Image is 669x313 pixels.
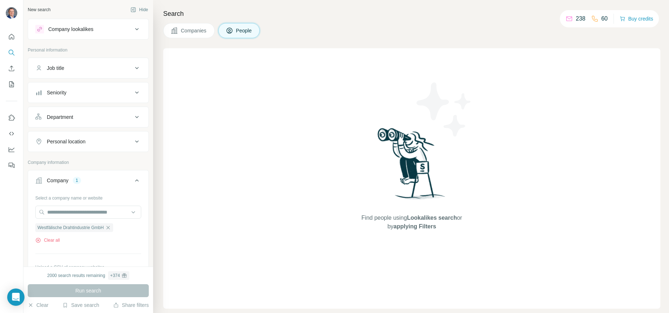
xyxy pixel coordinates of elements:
[6,30,17,43] button: Quick start
[28,159,149,166] p: Company information
[412,77,477,142] img: Surfe Illustration - Stars
[28,301,48,309] button: Clear
[47,177,68,184] div: Company
[6,46,17,59] button: Search
[35,192,141,201] div: Select a company name or website
[6,159,17,172] button: Feedback
[47,89,66,96] div: Seniority
[601,14,608,23] p: 60
[35,264,141,270] p: Upload a CSV of company websites.
[47,113,73,121] div: Department
[47,271,129,280] div: 2000 search results remaining
[6,78,17,91] button: My lists
[7,289,24,306] div: Open Intercom Messenger
[6,62,17,75] button: Enrich CSV
[28,47,149,53] p: Personal information
[236,27,253,34] span: People
[181,27,207,34] span: Companies
[163,9,660,19] h4: Search
[407,215,457,221] span: Lookalikes search
[28,21,148,38] button: Company lookalikes
[125,4,153,15] button: Hide
[47,64,64,72] div: Job title
[37,224,104,231] span: Westfälische Drahtindustrie GmbH
[6,127,17,140] button: Use Surfe API
[113,301,149,309] button: Share filters
[35,237,60,243] button: Clear all
[110,272,120,279] div: + 374
[576,14,585,23] p: 238
[6,143,17,156] button: Dashboard
[28,172,148,192] button: Company1
[393,223,436,229] span: applying Filters
[48,26,93,33] div: Company lookalikes
[62,301,99,309] button: Save search
[6,111,17,124] button: Use Surfe on LinkedIn
[6,7,17,19] img: Avatar
[28,133,148,150] button: Personal location
[28,108,148,126] button: Department
[28,84,148,101] button: Seniority
[73,177,81,184] div: 1
[620,14,653,24] button: Buy credits
[47,138,85,145] div: Personal location
[354,214,469,231] span: Find people using or by
[374,126,449,206] img: Surfe Illustration - Woman searching with binoculars
[28,6,50,13] div: New search
[28,59,148,77] button: Job title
